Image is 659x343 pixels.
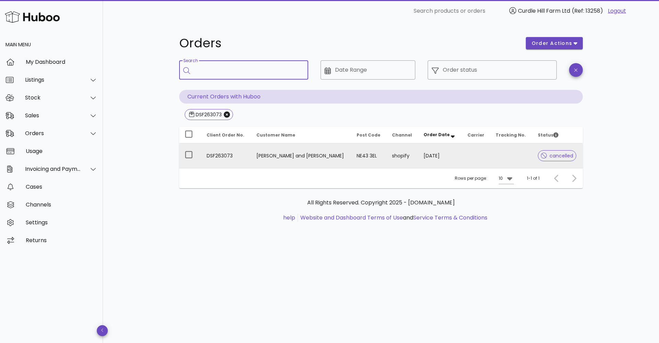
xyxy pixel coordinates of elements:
[26,201,97,208] div: Channels
[298,214,487,222] li: and
[538,132,558,138] span: Status
[418,143,462,168] td: [DATE]
[527,175,540,181] div: 1-1 of 1
[467,132,484,138] span: Carrier
[608,7,626,15] a: Logout
[25,130,81,137] div: Orders
[300,214,403,222] a: Website and Dashboard Terms of Use
[531,40,573,47] span: order actions
[532,127,583,143] th: Status
[256,132,295,138] span: Customer Name
[251,127,351,143] th: Customer Name
[5,10,60,24] img: Huboo Logo
[25,166,81,172] div: Invoicing and Payments
[183,58,198,63] label: Search
[185,199,577,207] p: All Rights Reserved. Copyright 2025 - [DOMAIN_NAME]
[201,127,251,143] th: Client Order No.
[490,127,532,143] th: Tracking No.
[224,111,230,118] button: Close
[496,132,526,138] span: Tracking No.
[26,59,97,65] div: My Dashboard
[201,143,251,168] td: DSF263073
[251,143,351,168] td: [PERSON_NAME] and [PERSON_NAME]
[455,168,514,188] div: Rows per page:
[179,90,583,104] p: Current Orders with Huboo
[179,37,518,49] h1: Orders
[25,76,81,83] div: Listings
[418,127,462,143] th: Order Date: Sorted descending. Activate to remove sorting.
[526,37,583,49] button: order actions
[25,112,81,119] div: Sales
[462,127,490,143] th: Carrier
[26,237,97,244] div: Returns
[357,132,380,138] span: Post Code
[413,214,487,222] a: Service Terms & Conditions
[424,132,450,138] span: Order Date
[26,148,97,154] div: Usage
[25,94,81,101] div: Stock
[386,143,418,168] td: shopify
[499,175,503,181] div: 10
[386,127,418,143] th: Channel
[572,7,603,15] span: (Ref: 13258)
[283,214,295,222] a: help
[26,219,97,226] div: Settings
[26,184,97,190] div: Cases
[392,132,412,138] span: Channel
[194,111,222,118] div: DSF263073
[518,7,570,15] span: Curdle Hill Farm Ltd
[499,173,514,184] div: 10Rows per page:
[541,153,574,158] span: cancelled
[207,132,244,138] span: Client Order No.
[351,143,386,168] td: NE43 3EL
[351,127,386,143] th: Post Code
